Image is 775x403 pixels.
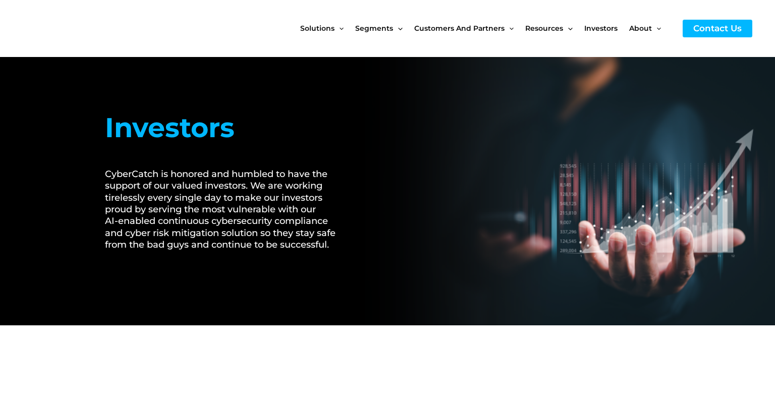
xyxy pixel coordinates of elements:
[683,20,752,37] a: Contact Us
[18,8,139,49] img: CyberCatch
[584,7,618,49] span: Investors
[584,7,629,49] a: Investors
[414,7,505,49] span: Customers and Partners
[525,7,563,49] span: Resources
[300,7,673,49] nav: Site Navigation: New Main Menu
[563,7,572,49] span: Menu Toggle
[629,7,652,49] span: About
[300,7,335,49] span: Solutions
[335,7,344,49] span: Menu Toggle
[393,7,402,49] span: Menu Toggle
[505,7,514,49] span: Menu Toggle
[105,107,348,148] h1: Investors
[652,7,661,49] span: Menu Toggle
[355,7,393,49] span: Segments
[105,168,348,251] h2: CyberCatch is honored and humbled to have the support of our valued investors. We are working tir...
